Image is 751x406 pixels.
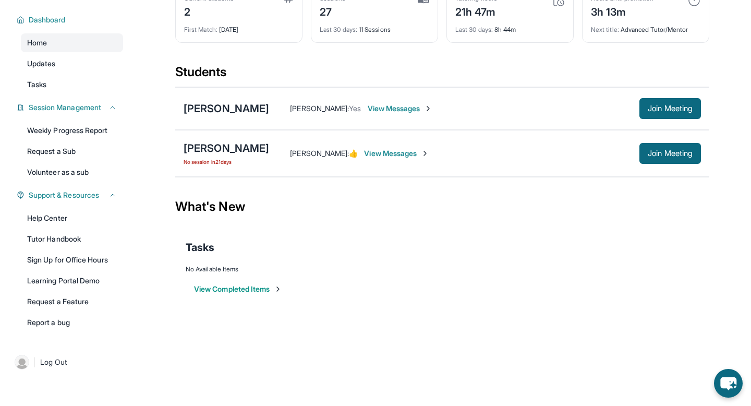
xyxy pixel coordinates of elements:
[21,33,123,52] a: Home
[184,3,234,19] div: 2
[29,15,66,25] span: Dashboard
[591,26,619,33] span: Next title :
[21,209,123,228] a: Help Center
[25,15,117,25] button: Dashboard
[639,143,701,164] button: Join Meeting
[591,19,700,34] div: Advanced Tutor/Mentor
[10,351,123,374] a: |Log Out
[320,26,357,33] span: Last 30 days :
[184,101,269,116] div: [PERSON_NAME]
[591,3,653,19] div: 3h 13m
[29,190,99,200] span: Support & Resources
[21,271,123,290] a: Learning Portal Demo
[21,313,123,332] a: Report a bug
[455,3,497,19] div: 21h 47m
[21,250,123,269] a: Sign Up for Office Hours
[184,141,269,156] div: [PERSON_NAME]
[648,150,693,157] span: Join Meeting
[21,121,123,140] a: Weekly Progress Report
[21,230,123,248] a: Tutor Handbook
[27,58,56,69] span: Updates
[455,19,565,34] div: 8h 44m
[320,3,346,19] div: 27
[27,38,47,48] span: Home
[368,103,433,114] span: View Messages
[290,104,349,113] span: [PERSON_NAME] :
[29,102,101,113] span: Session Management
[455,26,493,33] span: Last 30 days :
[33,356,36,368] span: |
[25,190,117,200] button: Support & Resources
[184,26,217,33] span: First Match :
[27,79,46,90] span: Tasks
[21,142,123,161] a: Request a Sub
[194,284,282,294] button: View Completed Items
[15,355,29,369] img: user-img
[184,19,294,34] div: [DATE]
[175,64,709,87] div: Students
[186,265,699,273] div: No Available Items
[21,54,123,73] a: Updates
[421,149,429,158] img: Chevron-Right
[364,148,429,159] span: View Messages
[21,75,123,94] a: Tasks
[186,240,214,255] span: Tasks
[184,158,269,166] span: No session in 21 days
[25,102,117,113] button: Session Management
[21,292,123,311] a: Request a Feature
[639,98,701,119] button: Join Meeting
[40,357,67,367] span: Log Out
[714,369,743,398] button: chat-button
[349,104,361,113] span: Yes
[349,149,358,158] span: 👍
[320,19,429,34] div: 11 Sessions
[175,184,709,230] div: What's New
[290,149,349,158] span: [PERSON_NAME] :
[648,105,693,112] span: Join Meeting
[424,104,432,113] img: Chevron-Right
[21,163,123,182] a: Volunteer as a sub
